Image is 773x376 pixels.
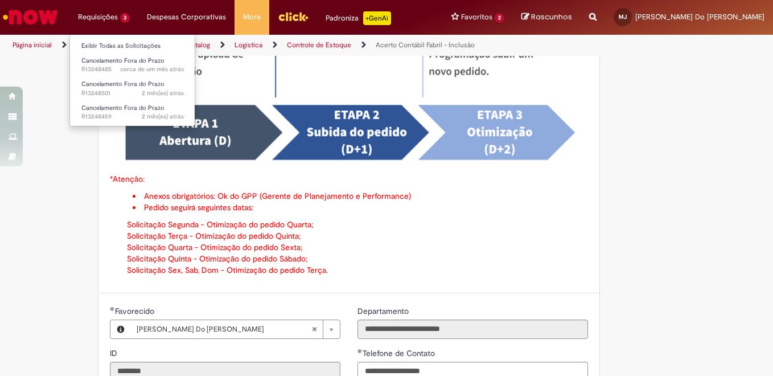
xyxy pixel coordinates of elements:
button: Favorecido, Visualizar este registro Manoel Borges Do Pilar Junior [110,320,131,338]
span: Obrigatório Preenchido [357,349,363,353]
span: Solicitação Terça - Otimização do pedido Quinta; [127,231,301,241]
input: Departamento [357,320,588,339]
a: Rascunhos [521,12,572,23]
span: R13248501 [81,89,184,98]
span: Somente leitura - Departamento [357,306,411,316]
span: Obrigatório Preenchido [110,306,115,311]
a: Acerto Contábil Fabril - Inclusão [376,40,475,50]
span: [PERSON_NAME] Do [PERSON_NAME] [635,12,764,22]
a: Página inicial [13,40,52,50]
a: Aberto R13248485 : Cancelamento Fora do Prazo [70,55,195,76]
span: Necessários - Favorecido [115,306,157,316]
a: Logistica [235,40,262,50]
span: Cancelamento Fora do Prazo [81,56,165,65]
span: Solicitação Quarta - Otimização do pedido Sexta; [127,242,303,252]
span: Requisições [78,11,118,23]
li: Pedido seguirá seguintes datas: [133,202,588,213]
label: Somente leitura - ID [110,348,120,359]
time: 07/07/2025 10:21:24 [142,89,184,97]
li: Anexos obrigatórios: Ok do GPP (Gerente de Planejamento e Performance) [133,190,588,202]
span: Cancelamento Fora do Prazo [81,104,165,112]
div: Padroniza [326,11,391,25]
a: Aberto R13248501 : Cancelamento Fora do Prazo [70,78,195,99]
span: 2 mês(es) atrás [142,112,184,121]
span: More [243,11,261,23]
span: 3 [120,13,130,23]
time: 07/07/2025 10:18:42 [142,112,184,121]
span: MJ [619,13,627,21]
span: [PERSON_NAME] Do [PERSON_NAME] [137,320,311,338]
span: *Atenção: [110,174,145,184]
img: click_logo_yellow_360x200.png [278,8,309,25]
img: ServiceNow [1,6,60,28]
p: +GenAi [363,11,391,25]
span: Telefone de Contato [363,348,437,358]
span: cerca de um mês atrás [120,65,184,73]
span: Solicitação Sex, Sab, Dom - Otimização do pedido Terça. [127,265,328,275]
a: [PERSON_NAME] Do [PERSON_NAME]Limpar campo Favorecido [131,320,340,338]
label: Somente leitura - Departamento [357,305,411,317]
abbr: Limpar campo Favorecido [306,320,323,338]
span: 2 mês(es) atrás [142,89,184,97]
span: R13248485 [81,65,184,74]
a: Aberto R13248459 : Cancelamento Fora do Prazo [70,102,195,123]
span: 2 [495,13,504,23]
a: Controle de Estoque [287,40,351,50]
span: Somente leitura - ID [110,348,120,358]
time: 24/07/2025 09:31:48 [120,65,184,73]
span: Favoritos [461,11,492,23]
span: Despesas Corporativas [147,11,226,23]
a: Exibir Todas as Solicitações [70,40,195,52]
span: Solicitação Quinta - Otimização do pedido Sábado; [127,254,308,264]
span: Solicitação Segunda - Otimização do pedido Quarta; [127,219,314,230]
ul: Requisições [69,34,195,126]
span: R13248459 [81,112,184,121]
span: Rascunhos [531,11,572,22]
span: Cancelamento Fora do Prazo [81,80,165,88]
ul: Trilhas de página [9,35,507,56]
